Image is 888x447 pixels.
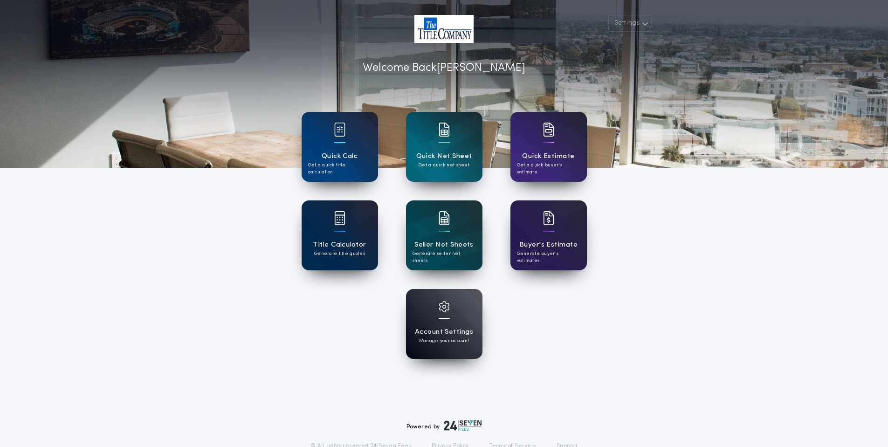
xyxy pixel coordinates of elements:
[314,250,365,257] p: Generate title quotes
[302,112,378,182] a: card iconQuick CalcGet a quick title calculation
[510,112,587,182] a: card iconQuick EstimateGet a quick buyer's estimate
[517,162,580,176] p: Get a quick buyer's estimate
[439,301,450,312] img: card icon
[406,200,482,270] a: card iconSeller Net SheetsGenerate seller net sheets
[517,250,580,264] p: Generate buyer's estimates
[406,112,482,182] a: card iconQuick Net SheetGet a quick net sheet
[406,420,482,431] div: Powered by
[313,240,366,250] h1: Title Calculator
[419,337,469,344] p: Manage your account
[419,162,469,169] p: Get a quick net sheet
[510,200,587,270] a: card iconBuyer's EstimateGenerate buyer's estimates
[413,250,476,264] p: Generate seller net sheets
[522,151,575,162] h1: Quick Estimate
[406,289,482,359] a: card iconAccount SettingsManage your account
[444,420,482,431] img: logo
[308,162,372,176] p: Get a quick title calculation
[414,15,474,43] img: account-logo
[608,15,652,32] button: Settings
[363,60,525,76] p: Welcome Back [PERSON_NAME]
[543,123,554,137] img: card icon
[415,327,473,337] h1: Account Settings
[322,151,358,162] h1: Quick Calc
[416,151,472,162] h1: Quick Net Sheet
[414,240,474,250] h1: Seller Net Sheets
[302,200,378,270] a: card iconTitle CalculatorGenerate title quotes
[543,211,554,225] img: card icon
[334,211,345,225] img: card icon
[439,123,450,137] img: card icon
[439,211,450,225] img: card icon
[334,123,345,137] img: card icon
[519,240,578,250] h1: Buyer's Estimate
